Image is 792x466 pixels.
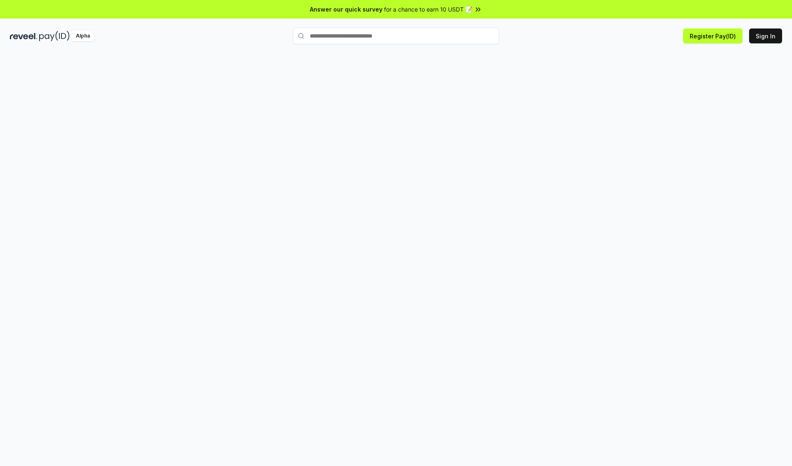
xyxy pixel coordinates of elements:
div: Alpha [71,31,94,41]
button: Register Pay(ID) [683,28,742,43]
button: Sign In [749,28,782,43]
span: for a chance to earn 10 USDT 📝 [384,5,472,14]
img: reveel_dark [10,31,38,41]
img: pay_id [39,31,70,41]
span: Answer our quick survey [310,5,382,14]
